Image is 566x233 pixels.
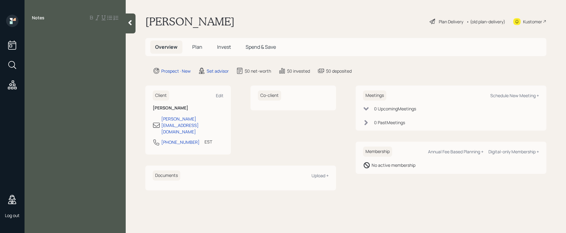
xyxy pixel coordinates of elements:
[246,44,276,50] span: Spend & Save
[372,162,415,168] div: No active membership
[153,170,180,181] h6: Documents
[363,90,386,101] h6: Meetings
[523,18,542,25] div: Kustomer
[217,44,231,50] span: Invest
[245,68,271,74] div: $0 net-worth
[258,90,281,101] h6: Co-client
[205,139,212,145] div: EST
[216,93,224,98] div: Edit
[363,147,392,157] h6: Membership
[145,15,235,28] h1: [PERSON_NAME]
[192,44,202,50] span: Plan
[488,149,539,155] div: Digital-only Membership +
[5,212,20,218] div: Log out
[439,18,463,25] div: Plan Delivery
[374,119,405,126] div: 0 Past Meeting s
[287,68,310,74] div: $0 invested
[428,149,484,155] div: Annual Fee Based Planning +
[161,139,200,145] div: [PHONE_NUMBER]
[466,18,505,25] div: • (old plan-delivery)
[326,68,352,74] div: $0 deposited
[155,44,178,50] span: Overview
[374,105,416,112] div: 0 Upcoming Meeting s
[161,116,224,135] div: [PERSON_NAME][EMAIL_ADDRESS][DOMAIN_NAME]
[312,173,329,178] div: Upload +
[490,93,539,98] div: Schedule New Meeting +
[153,105,224,111] h6: [PERSON_NAME]
[161,68,191,74] div: Prospect · New
[207,68,229,74] div: Set advisor
[153,90,169,101] h6: Client
[32,15,44,21] label: Notes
